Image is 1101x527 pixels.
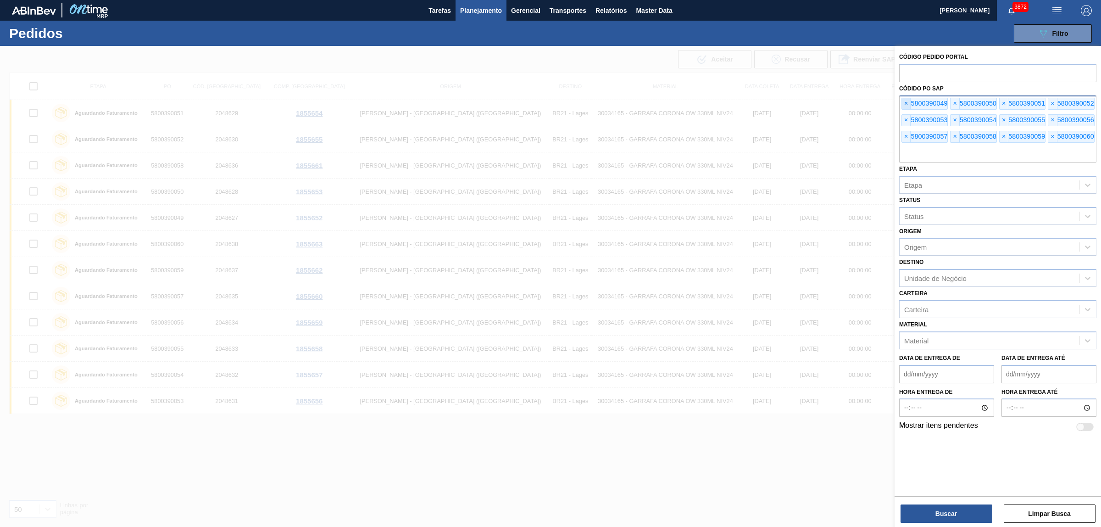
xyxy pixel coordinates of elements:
div: Unidade de Negócio [904,275,967,282]
label: Data de Entrega até [1001,355,1065,361]
img: userActions [1051,5,1062,16]
img: TNhmsLtSVTkK8tSr43FrP2fwEKptu5GPRR3wAAAABJRU5ErkJggg== [12,6,56,15]
label: Código Pedido Portal [899,54,968,60]
span: × [1048,98,1057,109]
span: Tarefas [428,5,451,16]
span: × [1000,115,1008,126]
span: Relatórios [595,5,627,16]
span: × [951,131,959,142]
h1: Pedidos [9,28,151,39]
span: × [951,115,959,126]
div: Status [904,212,924,220]
div: 5800390060 [1048,131,1094,143]
span: × [951,98,959,109]
span: × [1048,115,1057,126]
label: Status [899,197,920,203]
span: × [902,115,911,126]
div: 5800390051 [999,98,1045,110]
label: Códido PO SAP [899,85,944,92]
div: Material [904,336,929,344]
label: Data de Entrega de [899,355,960,361]
span: Gerencial [511,5,540,16]
label: Material [899,321,927,328]
span: × [902,98,911,109]
span: 3872 [1012,2,1029,12]
span: × [1000,98,1008,109]
button: Filtro [1014,24,1092,43]
label: Hora entrega de [899,386,994,399]
div: 5800390057 [901,131,948,143]
span: Filtro [1052,30,1068,37]
label: Hora entrega até [1001,386,1096,399]
div: 5800390049 [901,98,948,110]
label: Destino [899,259,923,265]
div: Etapa [904,181,922,189]
div: 5800390050 [950,98,996,110]
div: 5800390058 [950,131,996,143]
div: Origem [904,243,927,251]
span: × [1000,131,1008,142]
label: Origem [899,228,922,235]
span: Planejamento [460,5,502,16]
div: 5800390055 [999,114,1045,126]
button: Notificações [997,4,1026,17]
div: 5800390053 [901,114,948,126]
input: dd/mm/yyyy [1001,365,1096,383]
div: 5800390056 [1048,114,1094,126]
span: Master Data [636,5,672,16]
img: Logout [1081,5,1092,16]
div: 5800390052 [1048,98,1094,110]
span: Transportes [550,5,586,16]
span: × [1048,131,1057,142]
label: Etapa [899,166,917,172]
div: 5800390054 [950,114,996,126]
label: Mostrar itens pendentes [899,421,978,432]
span: × [902,131,911,142]
label: Carteira [899,290,928,297]
div: 5800390059 [999,131,1045,143]
div: Carteira [904,306,929,314]
input: dd/mm/yyyy [899,365,994,383]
